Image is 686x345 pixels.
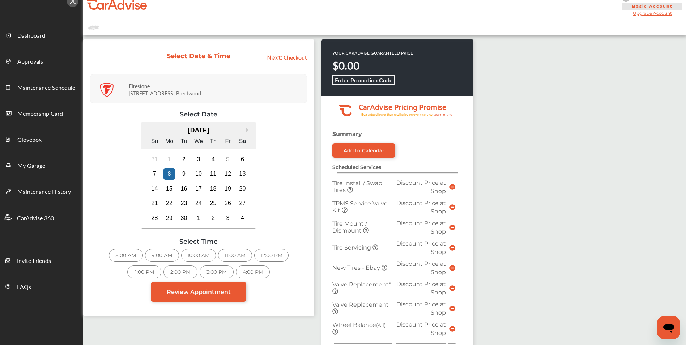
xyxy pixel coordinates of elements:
[193,136,204,147] div: We
[141,127,256,134] div: [DATE]
[657,316,680,339] iframe: Button to launch messaging window
[17,187,71,197] span: Maintenance History
[396,179,446,195] span: Discount Price at Shop
[237,154,248,165] div: Choose Saturday, September 6th, 2025
[181,249,216,262] div: 10:00 AM
[17,109,63,119] span: Membership Card
[178,197,190,209] div: Choose Tuesday, September 23rd, 2025
[237,197,248,209] div: Choose Saturday, September 27th, 2025
[396,281,446,296] span: Discount Price at Shop
[222,197,234,209] div: Choose Friday, September 26th, 2025
[332,164,381,170] strong: Scheduled Services
[147,152,250,225] div: month 2025-09
[17,282,31,292] span: FAQs
[208,197,219,209] div: Choose Thursday, September 25th, 2025
[178,154,190,165] div: Choose Tuesday, September 2nd, 2025
[332,321,385,328] span: Wheel Balance
[332,264,382,271] span: New Tires - Ebay
[246,127,251,132] button: Next Month
[178,183,190,195] div: Choose Tuesday, September 16th, 2025
[208,136,219,147] div: Th
[0,152,82,178] a: My Garage
[222,183,234,195] div: Choose Friday, September 19th, 2025
[332,200,388,214] span: TPMS Service Valve Kit
[396,260,446,276] span: Discount Price at Shop
[149,154,161,165] div: Not available Sunday, August 31st, 2025
[163,197,175,209] div: Choose Monday, September 22nd, 2025
[17,161,45,171] span: My Garage
[149,136,161,147] div: Su
[193,197,204,209] div: Choose Wednesday, September 24th, 2025
[17,31,45,41] span: Dashboard
[149,183,161,195] div: Choose Sunday, September 14th, 2025
[332,244,372,251] span: Tire Servicing
[0,48,82,74] a: Approvals
[88,23,99,32] img: placeholder_car.fcab19be.svg
[332,180,382,193] span: Tire Install / Swap Tires
[193,168,204,180] div: Choose Wednesday, September 10th, 2025
[17,256,51,266] span: Invite Friends
[622,3,682,10] span: Basic Account
[129,77,305,101] div: [STREET_ADDRESS] Brentwood
[193,212,204,224] div: Choose Wednesday, October 1st, 2025
[396,200,446,215] span: Discount Price at Shop
[332,281,391,288] span: Valve Replacement*
[200,265,234,278] div: 3:00 PM
[332,58,359,73] strong: $0.00
[237,183,248,195] div: Choose Saturday, September 20th, 2025
[17,57,43,67] span: Approvals
[332,220,367,234] span: Tire Mount / Dismount
[236,265,270,278] div: 4:00 PM
[237,136,248,147] div: Sa
[0,178,82,204] a: Maintenance History
[163,154,175,165] div: Not available Monday, September 1st, 2025
[17,135,42,145] span: Glovebox
[90,238,307,245] div: Select Time
[222,154,234,165] div: Choose Friday, September 5th, 2025
[396,240,446,255] span: Discount Price at Shop
[178,168,190,180] div: Choose Tuesday, September 9th, 2025
[193,154,204,165] div: Choose Wednesday, September 3rd, 2025
[178,212,190,224] div: Choose Tuesday, September 30th, 2025
[332,301,389,308] span: Valve Replacement
[109,249,143,262] div: 8:00 AM
[149,212,161,224] div: Choose Sunday, September 28th, 2025
[0,126,82,152] a: Glovebox
[237,168,248,180] div: Choose Saturday, September 13th, 2025
[344,148,384,153] div: Add to Calendar
[208,212,219,224] div: Choose Thursday, October 2nd, 2025
[332,143,395,158] a: Add to Calendar
[332,50,413,56] p: YOUR CARADVISE GUARANTEED PRICE
[163,168,175,180] div: Choose Monday, September 8th, 2025
[376,322,385,328] small: (All)
[149,168,161,180] div: Choose Sunday, September 7th, 2025
[163,265,197,278] div: 2:00 PM
[166,52,231,60] div: Select Date & Time
[433,112,452,116] tspan: Learn more
[335,76,393,84] b: Enter Promotion Code
[99,83,114,97] img: logo-firestone.png
[17,214,54,223] span: CarAdvise 360
[361,112,433,117] tspan: Guaranteed lower than retail price on every service.
[359,100,446,113] tspan: CarAdvise Pricing Promise
[208,168,219,180] div: Choose Thursday, September 11th, 2025
[222,212,234,224] div: Choose Friday, October 3rd, 2025
[622,10,683,16] span: Upgrade Account
[208,154,219,165] div: Choose Thursday, September 4th, 2025
[396,321,446,336] span: Discount Price at Shop
[0,74,82,100] a: Maintenance Schedule
[254,249,289,262] div: 12:00 PM
[0,100,82,126] a: Membership Card
[129,82,150,90] strong: Firestone
[218,249,252,262] div: 11:00 AM
[163,183,175,195] div: Choose Monday, September 15th, 2025
[163,136,175,147] div: Mo
[222,168,234,180] div: Choose Friday, September 12th, 2025
[90,110,307,118] div: Select Date
[17,83,75,93] span: Maintenance Schedule
[208,183,219,195] div: Choose Thursday, September 18th, 2025
[237,212,248,224] div: Choose Saturday, October 4th, 2025
[151,282,246,302] a: Review Appointment
[222,136,234,147] div: Fr
[267,54,307,61] a: Next: Checkout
